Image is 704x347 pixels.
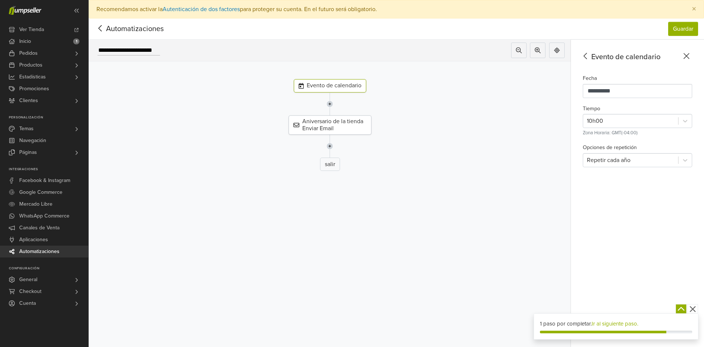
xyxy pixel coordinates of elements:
span: Aplicaciones [19,234,48,246]
a: Ir al siguiente paso. [592,320,638,327]
span: Automatizaciones [19,246,59,257]
span: Temas [19,123,34,135]
div: Evento de calendario [580,51,692,63]
label: Fecha [583,74,597,82]
span: Automatizaciones [95,23,152,34]
div: salir [320,158,340,171]
span: Clientes [19,95,38,107]
div: Aniversario de la tienda Enviar Email [289,115,371,135]
button: Guardar [668,22,698,36]
small: Zona Horaria: GMT(-04:00) [583,130,637,136]
img: line-7960e5f4d2b50ad2986e.svg [327,135,333,158]
span: Ver Tienda [19,24,44,36]
button: Close [684,0,704,18]
span: Canales de Venta [19,222,59,234]
span: Productos [19,59,42,71]
span: Google Commerce [19,186,62,198]
span: Navegación [19,135,46,146]
span: Promociones [19,83,49,95]
span: WhatsApp Commerce [19,210,69,222]
span: Pedidos [19,47,38,59]
label: Opciones de repetición [583,144,637,152]
span: × [692,4,696,14]
span: Checkout [19,286,41,297]
span: Páginas [19,146,37,158]
div: 1 paso por completar. [540,320,692,328]
span: Inicio [19,36,31,47]
p: Integraciones [9,167,88,172]
p: Configuración [9,266,88,271]
span: Mercado Libre [19,198,52,210]
label: Tiempo [583,105,600,113]
div: Evento de calendario [294,79,366,92]
a: Autenticación de dos factores [163,6,240,13]
span: Cuenta [19,297,36,309]
p: Personalización [9,115,88,120]
span: 1 [73,38,79,44]
span: General [19,274,37,286]
img: line-7960e5f4d2b50ad2986e.svg [327,92,333,115]
span: Estadísticas [19,71,46,83]
span: Facebook & Instagram [19,175,70,186]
